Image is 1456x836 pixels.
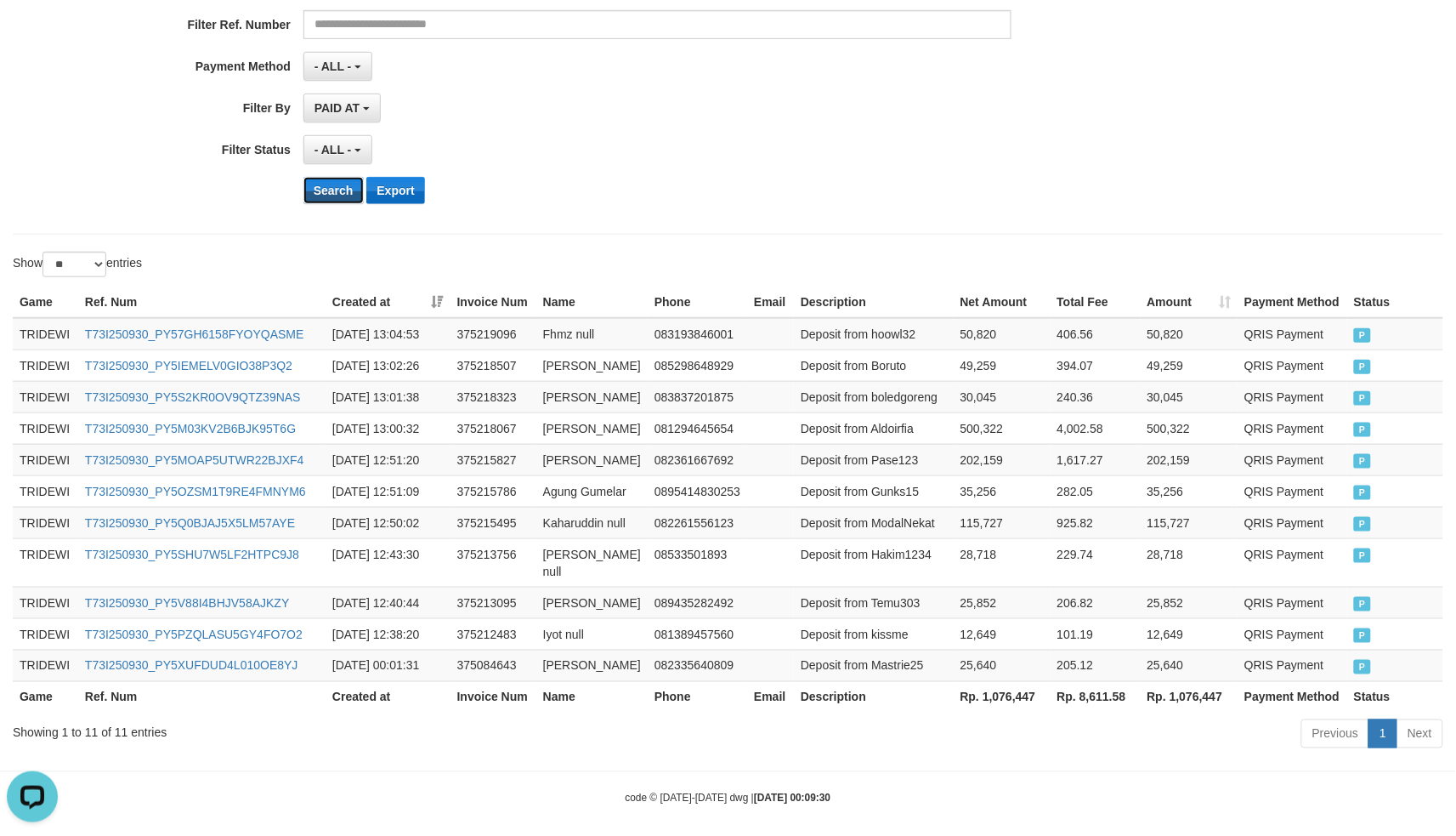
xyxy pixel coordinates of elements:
[1238,650,1347,681] td: QRIS Payment
[13,650,78,681] td: TRIDEWI
[85,453,304,467] a: T73I250930_PY5MOAP5UTWR22BJXF4
[1141,587,1238,618] td: 25,852
[1347,681,1443,713] th: Status
[1141,381,1238,412] td: 30,045
[794,507,954,538] td: Deposit from ModalNekat
[85,516,295,530] a: T73I250930_PY5Q0BJAJ5X5LM57AYE
[450,538,536,587] td: 375213756
[754,793,830,805] strong: [DATE] 00:09:30
[326,350,450,381] td: [DATE] 13:02:26
[536,507,648,538] td: Kaharuddin null
[536,538,648,587] td: [PERSON_NAME] null
[1238,681,1347,713] th: Payment Method
[794,287,954,318] th: Description
[326,318,450,350] td: [DATE] 13:04:53
[954,650,1051,681] td: 25,640
[747,681,794,713] th: Email
[626,793,831,805] small: code © [DATE]-[DATE] dwg |
[450,444,536,475] td: 375215827
[1051,587,1141,618] td: 206.82
[794,681,954,713] th: Description
[326,587,450,618] td: [DATE] 12:40:44
[954,507,1051,538] td: 115,727
[536,444,648,475] td: [PERSON_NAME]
[1354,391,1371,406] span: PAID
[13,475,78,507] td: TRIDEWI
[13,350,78,381] td: TRIDEWI
[1238,381,1347,412] td: QRIS Payment
[450,507,536,538] td: 375215495
[794,618,954,650] td: Deposit from kissme
[42,252,106,277] select: Showentries
[1238,507,1347,538] td: QRIS Payment
[954,350,1051,381] td: 49,259
[648,618,747,650] td: 081389457560
[794,650,954,681] td: Deposit from Mastrie25
[648,587,747,618] td: 089435282492
[13,507,78,538] td: TRIDEWI
[450,381,536,412] td: 375218323
[1051,444,1141,475] td: 1,617.27
[1141,618,1238,650] td: 12,649
[1301,719,1369,748] a: Previous
[326,650,450,681] td: [DATE] 00:01:31
[85,422,296,435] a: T73I250930_PY5M03KV2B6BJK95T6G
[326,412,450,444] td: [DATE] 13:00:32
[794,444,954,475] td: Deposit from Pase123
[1354,423,1371,437] span: PAID
[85,390,301,404] a: T73I250930_PY5S2KR0OV9QTZ39NAS
[648,650,747,681] td: 082335640809
[954,618,1051,650] td: 12,649
[648,287,747,318] th: Phone
[954,381,1051,412] td: 30,045
[1051,650,1141,681] td: 205.12
[1238,538,1347,587] td: QRIS Payment
[536,412,648,444] td: [PERSON_NAME]
[326,381,450,412] td: [DATE] 13:01:38
[85,659,298,673] a: T73I250930_PY5XUFDUD4L010OE8YJ
[1051,381,1141,412] td: 240.36
[1141,538,1238,587] td: 28,718
[450,650,536,681] td: 375084643
[303,135,372,164] button: - ALL -
[326,538,450,587] td: [DATE] 12:43:30
[1051,318,1141,350] td: 406.56
[954,475,1051,507] td: 35,256
[85,485,306,498] a: T73I250930_PY5OZSM1T9RE4FMNYM6
[954,587,1051,618] td: 25,852
[794,318,954,350] td: Deposit from hoowl32
[954,412,1051,444] td: 500,322
[536,350,648,381] td: [PERSON_NAME]
[648,475,747,507] td: 0895414830253
[536,475,648,507] td: Agung Gumelar
[794,475,954,507] td: Deposit from Gunks15
[1051,350,1141,381] td: 394.07
[13,252,142,277] label: Show entries
[1141,287,1238,318] th: Amount: activate to sort column ascending
[450,475,536,507] td: 375215786
[794,412,954,444] td: Deposit from Aldoirfia
[1238,412,1347,444] td: QRIS Payment
[450,412,536,444] td: 375218067
[954,318,1051,350] td: 50,820
[1354,454,1371,469] span: PAID
[1051,618,1141,650] td: 101.19
[1141,350,1238,381] td: 49,259
[648,318,747,350] td: 083193846001
[450,350,536,381] td: 375218507
[13,444,78,475] td: TRIDEWI
[326,475,450,507] td: [DATE] 12:51:09
[1141,412,1238,444] td: 500,322
[326,681,450,713] th: Created at
[536,287,648,318] th: Name
[1347,287,1443,318] th: Status
[794,350,954,381] td: Deposit from Boruto
[450,681,536,713] th: Invoice Num
[1051,475,1141,507] td: 282.05
[648,350,747,381] td: 085298648929
[7,7,58,58] button: Open LiveChat chat widget
[450,318,536,350] td: 375219096
[1354,486,1371,500] span: PAID
[1238,444,1347,475] td: QRIS Payment
[1354,517,1371,532] span: PAID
